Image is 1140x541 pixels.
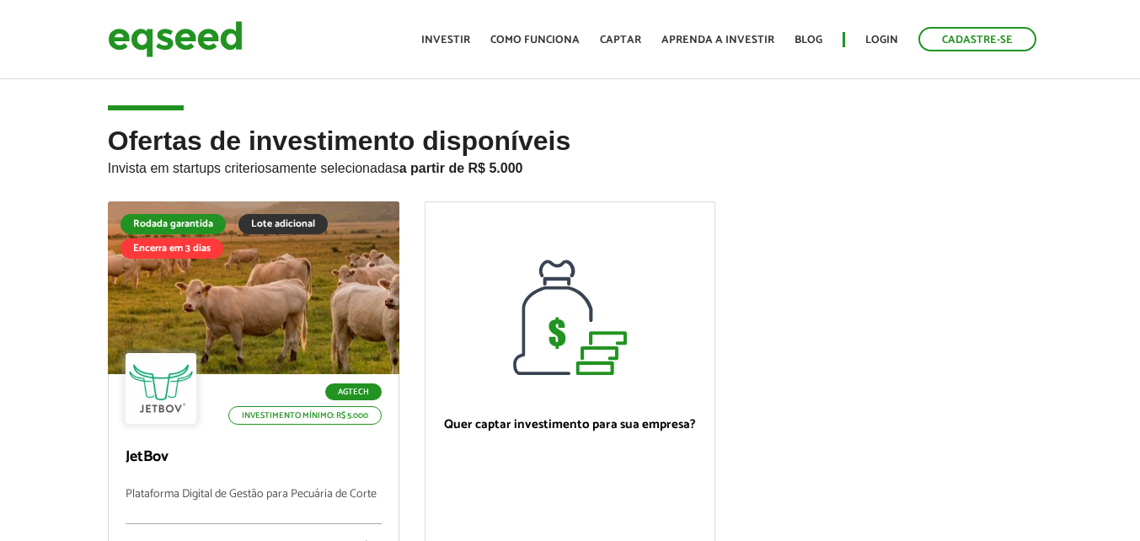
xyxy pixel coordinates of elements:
strong: a partir de R$ 5.000 [399,161,523,175]
p: Investimento mínimo: R$ 5.000 [228,406,382,425]
h2: Ofertas de investimento disponíveis [108,126,1033,201]
a: Blog [795,35,822,46]
p: Agtech [325,383,382,400]
p: Invista em startups criteriosamente selecionadas [108,156,1033,176]
a: Investir [421,35,470,46]
a: Aprenda a investir [661,35,774,46]
p: Plataforma Digital de Gestão para Pecuária de Corte [126,488,382,524]
div: Lote adicional [238,214,328,234]
a: Login [865,35,898,46]
div: Rodada garantida [120,214,226,234]
a: Como funciona [490,35,580,46]
a: Captar [600,35,641,46]
div: Encerra em 3 dias [120,238,223,259]
p: Quer captar investimento para sua empresa? [442,417,698,432]
a: Cadastre-se [918,27,1036,51]
p: JetBov [126,448,382,467]
img: EqSeed [108,17,243,62]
